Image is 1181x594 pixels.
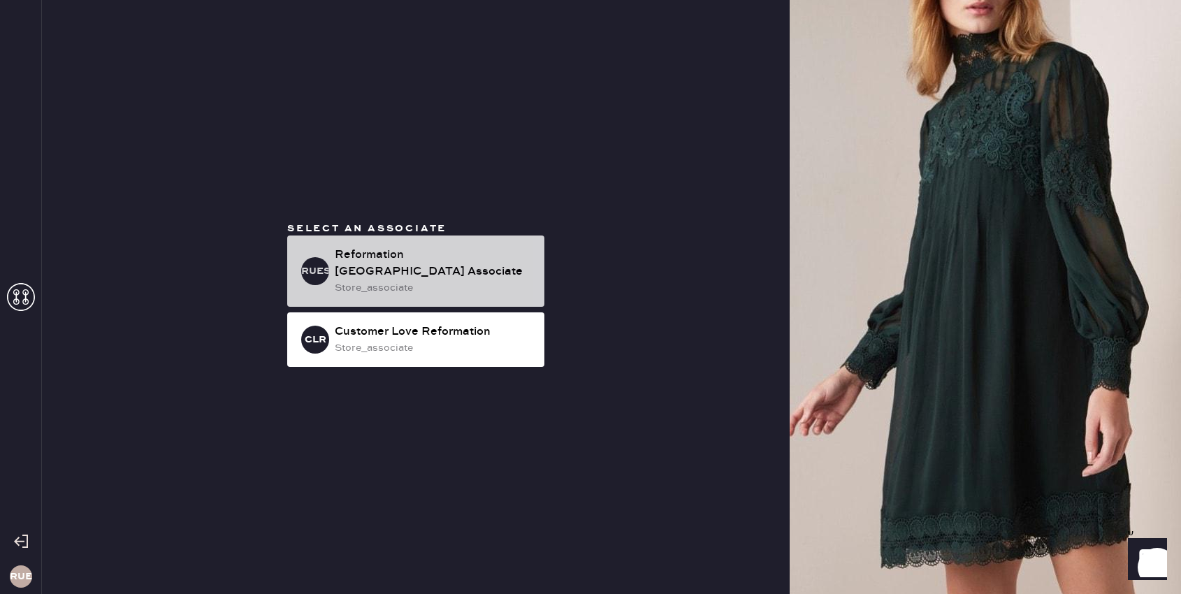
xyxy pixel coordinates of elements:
[335,324,533,340] div: Customer Love Reformation
[287,222,447,235] span: Select an associate
[1115,531,1175,591] iframe: Front Chat
[335,247,533,280] div: Reformation [GEOGRAPHIC_DATA] Associate
[301,266,329,276] h3: RUESA
[10,572,32,581] h3: RUES
[305,335,326,345] h3: CLR
[335,280,533,296] div: store_associate
[335,340,533,356] div: store_associate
